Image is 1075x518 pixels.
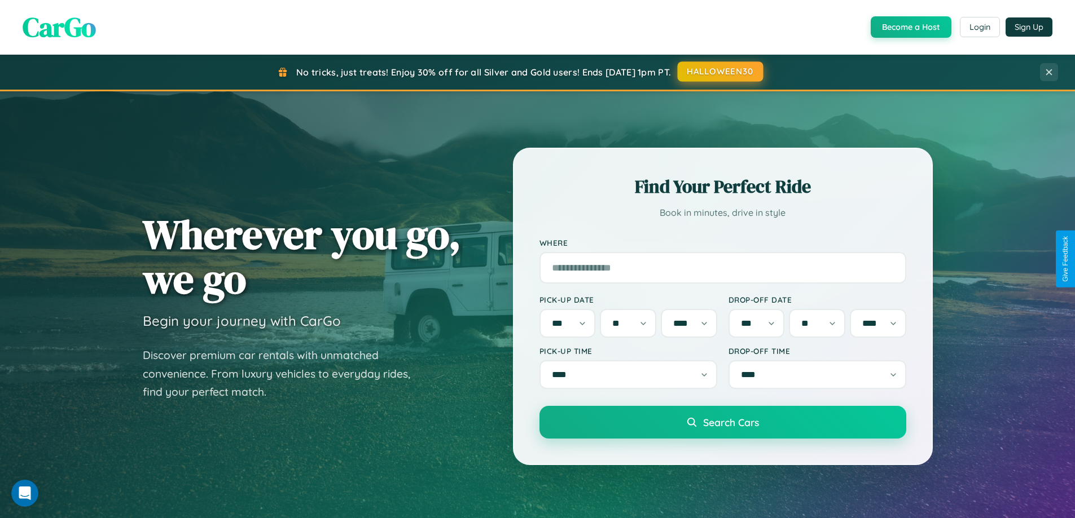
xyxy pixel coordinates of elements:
[960,17,1000,37] button: Login
[703,416,759,428] span: Search Cars
[729,346,906,356] label: Drop-off Time
[1061,236,1069,282] div: Give Feedback
[539,205,906,221] p: Book in minutes, drive in style
[143,312,341,329] h3: Begin your journey with CarGo
[729,295,906,304] label: Drop-off Date
[1006,17,1052,37] button: Sign Up
[5,5,210,36] div: Open Intercom Messenger
[871,16,951,38] button: Become a Host
[11,480,38,507] iframe: Intercom live chat
[539,295,717,304] label: Pick-up Date
[678,61,764,82] button: HALLOWEEN30
[539,346,717,356] label: Pick-up Time
[539,406,906,439] button: Search Cars
[539,174,906,199] h2: Find Your Perfect Ride
[23,8,96,46] span: CarGo
[143,212,461,301] h1: Wherever you go, we go
[143,346,425,401] p: Discover premium car rentals with unmatched convenience. From luxury vehicles to everyday rides, ...
[296,67,671,78] span: No tricks, just treats! Enjoy 30% off for all Silver and Gold users! Ends [DATE] 1pm PT.
[539,238,906,247] label: Where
